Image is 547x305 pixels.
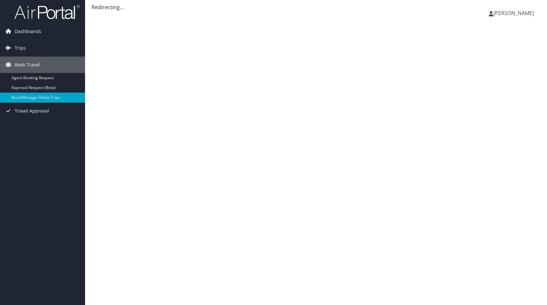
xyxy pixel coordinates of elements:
img: airportal-logo.png [14,4,80,20]
span: Travel Approval [15,103,49,119]
a: [PERSON_NAME] [489,3,540,23]
div: Redirecting... [92,3,540,11]
span: Trips [15,40,26,56]
span: Book Travel [15,57,40,73]
span: Dashboards [15,23,41,40]
span: [PERSON_NAME] [493,9,534,17]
